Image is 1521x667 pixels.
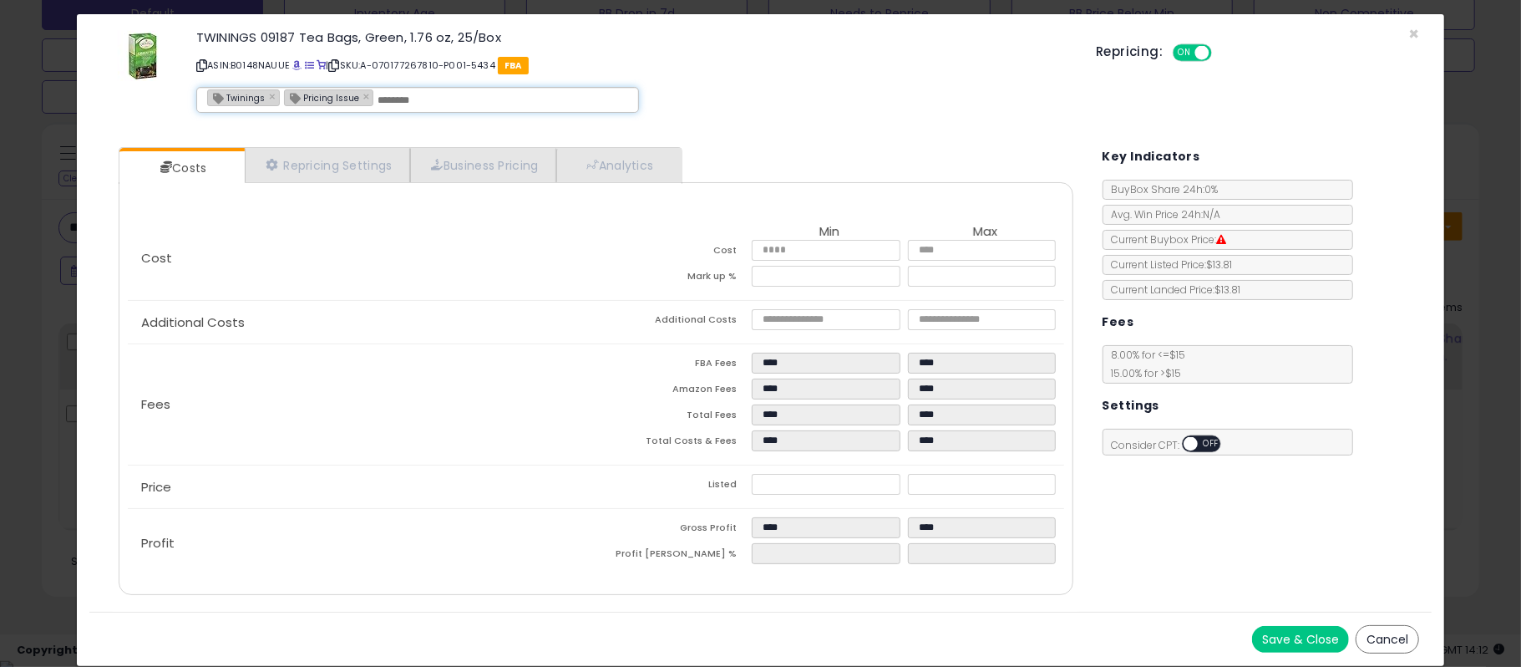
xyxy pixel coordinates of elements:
[596,379,752,405] td: Amazon Fees
[1096,45,1163,59] h5: Repricing:
[196,31,1071,43] h3: TWININGS 09187 Tea Bags, Green, 1.76 oz, 25/Box
[292,59,302,72] a: BuyBox page
[285,90,359,104] span: Pricing Issue
[128,252,596,265] p: Cost
[1103,312,1134,333] h5: Fees
[596,430,752,456] td: Total Costs & Fees
[1103,348,1186,380] span: 8.00 % for <= $15
[1103,146,1200,167] h5: Key Indicators
[410,148,556,182] a: Business Pricing
[556,148,680,182] a: Analytics
[1252,626,1349,653] button: Save & Close
[1103,438,1243,452] span: Consider CPT:
[317,59,326,72] a: Your listing only
[1103,283,1241,297] span: Current Landed Price: $13.81
[908,225,1064,240] th: Max
[1103,366,1182,380] span: 15.00 % for > $15
[1103,257,1233,272] span: Current Listed Price: $13.81
[1356,625,1419,654] button: Cancel
[596,353,752,379] td: FBA Fees
[498,57,529,74] span: FBA
[1408,22,1419,46] span: ×
[1174,46,1195,60] span: ON
[596,405,752,430] td: Total Fees
[596,309,752,335] td: Additional Costs
[1103,207,1221,221] span: Avg. Win Price 24h: N/A
[305,59,314,72] a: All offer listings
[128,537,596,550] p: Profit
[128,398,596,411] p: Fees
[363,89,373,104] a: ×
[1209,46,1236,60] span: OFF
[196,52,1071,79] p: ASIN: B0148NAUUE | SKU: A-070177267810-P001-5434
[752,225,908,240] th: Min
[119,151,243,185] a: Costs
[128,481,596,494] p: Price
[118,31,168,81] img: 51t0AgpgUBL._SL60_.jpg
[245,148,410,182] a: Repricing Settings
[1103,182,1219,196] span: BuyBox Share 24h: 0%
[596,543,752,569] td: Profit [PERSON_NAME] %
[596,240,752,266] td: Cost
[596,266,752,292] td: Mark up %
[1217,235,1227,245] i: Suppressed Buy Box
[208,90,265,104] span: Twinings
[596,517,752,543] td: Gross Profit
[596,474,752,500] td: Listed
[128,316,596,329] p: Additional Costs
[1103,232,1227,247] span: Current Buybox Price:
[269,89,279,104] a: ×
[1103,395,1159,416] h5: Settings
[1198,437,1224,451] span: OFF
